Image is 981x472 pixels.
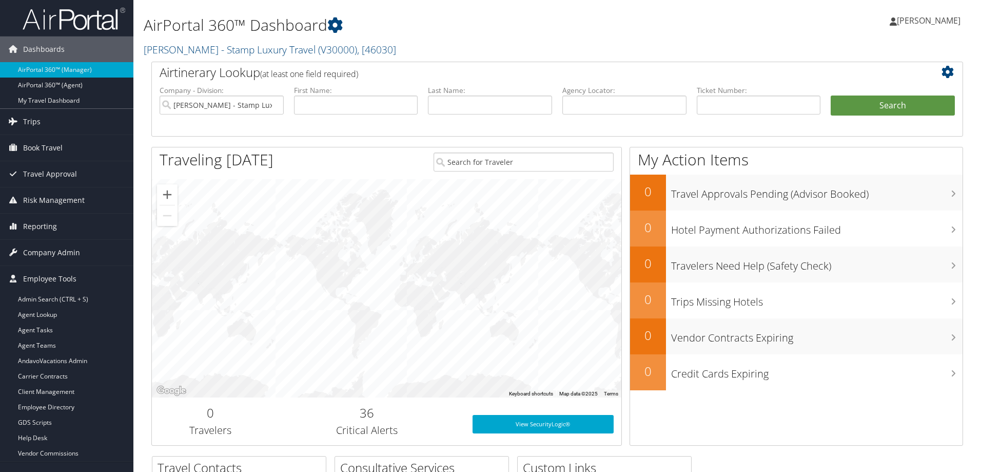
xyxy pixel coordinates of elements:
h2: 0 [630,255,666,272]
label: Ticket Number: [697,85,821,96]
a: [PERSON_NAME] [890,5,971,36]
h2: Airtinerary Lookup [160,64,887,81]
h2: 0 [630,363,666,380]
button: Search [831,96,955,116]
h3: Hotel Payment Authorizations Failed [671,218,963,237]
label: Company - Division: [160,85,284,96]
span: ( V30000 ) [318,43,357,56]
h2: 0 [630,183,666,200]
h2: 0 [160,404,262,422]
a: 0Travelers Need Help (Safety Check) [630,247,963,282]
a: Terms (opens in new tab) [604,391,618,397]
h2: 0 [630,219,666,236]
span: , [ 46030 ] [357,43,396,56]
input: Search for Traveler [434,153,614,172]
span: Book Travel [23,135,63,161]
a: 0Travel Approvals Pending (Advisor Booked) [630,175,963,211]
span: Map data ©2025 [559,391,598,397]
a: 0Hotel Payment Authorizations Failed [630,211,963,247]
label: Agency Locator: [562,85,686,96]
span: Dashboards [23,36,65,62]
h2: 36 [277,404,457,422]
h3: Travelers [160,423,262,438]
h3: Trips Missing Hotels [671,290,963,309]
a: 0Trips Missing Hotels [630,282,963,318]
h3: Travelers Need Help (Safety Check) [671,254,963,273]
a: View SecurityLogic® [473,415,614,433]
button: Keyboard shortcuts [509,390,553,398]
span: Risk Management [23,187,85,213]
h1: AirPortal 360™ Dashboard [144,14,695,36]
button: Zoom in [157,184,178,205]
h1: My Action Items [630,149,963,171]
h2: 0 [630,291,666,308]
a: 0Credit Cards Expiring [630,354,963,390]
span: (at least one field required) [260,68,358,80]
span: Trips [23,109,41,135]
a: [PERSON_NAME] - Stamp Luxury Travel [144,43,396,56]
img: Google [154,384,188,398]
h2: 0 [630,327,666,344]
span: Employee Tools [23,266,76,292]
label: Last Name: [428,85,552,96]
label: First Name: [294,85,418,96]
img: airportal-logo.png [23,7,125,31]
button: Zoom out [157,205,178,226]
h3: Critical Alerts [277,423,457,438]
span: Travel Approval [23,161,77,187]
span: [PERSON_NAME] [897,15,960,26]
h3: Travel Approvals Pending (Advisor Booked) [671,182,963,201]
a: Open this area in Google Maps (opens a new window) [154,384,188,398]
span: Reporting [23,214,57,239]
h3: Credit Cards Expiring [671,362,963,381]
h3: Vendor Contracts Expiring [671,326,963,345]
a: 0Vendor Contracts Expiring [630,318,963,354]
h1: Traveling [DATE] [160,149,273,171]
span: Company Admin [23,240,80,266]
